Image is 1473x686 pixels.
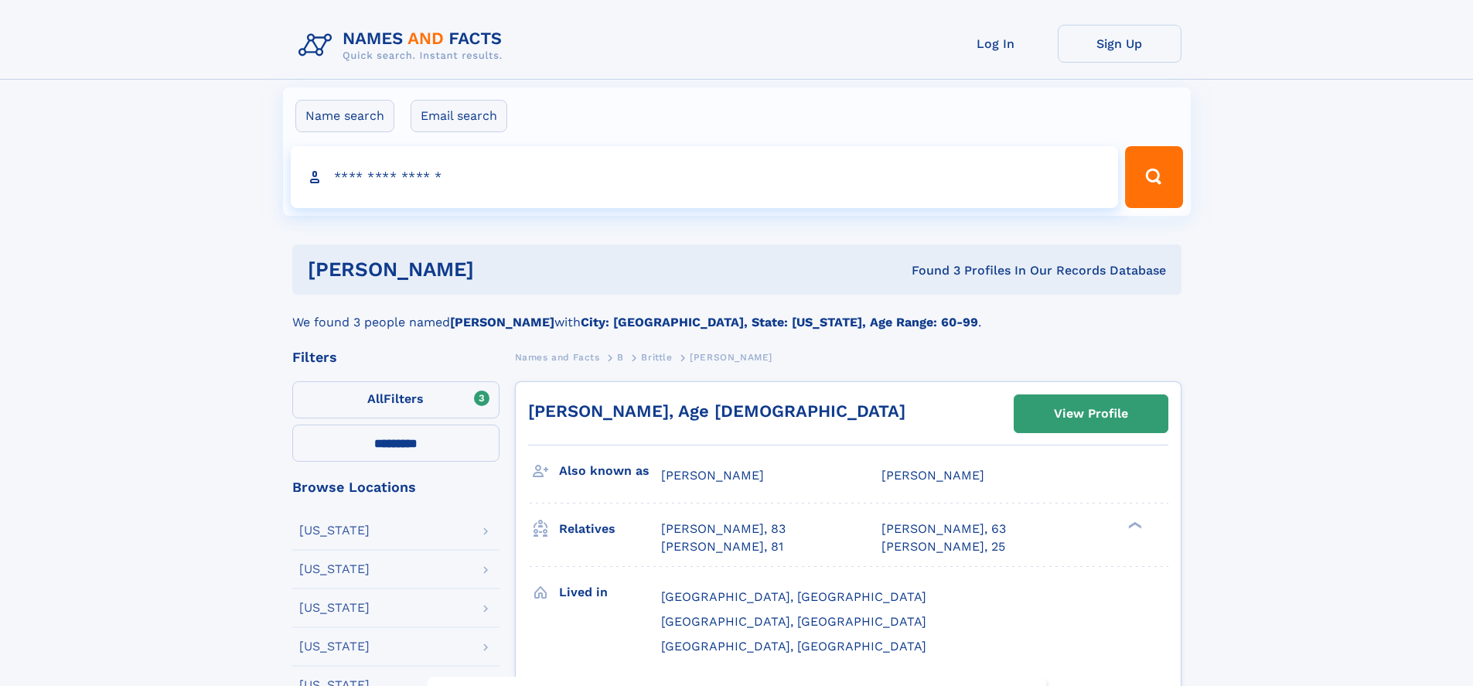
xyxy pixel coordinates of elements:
a: Names and Facts [515,347,600,367]
a: Sign Up [1058,25,1181,63]
label: Name search [295,100,394,132]
span: [GEOGRAPHIC_DATA], [GEOGRAPHIC_DATA] [661,589,926,604]
span: [PERSON_NAME] [661,468,764,483]
h3: Relatives [559,516,661,542]
b: [PERSON_NAME] [450,315,554,329]
h3: Also known as [559,458,661,484]
span: [PERSON_NAME] [690,352,772,363]
span: [GEOGRAPHIC_DATA], [GEOGRAPHIC_DATA] [661,639,926,654]
span: B [617,352,624,363]
div: [US_STATE] [299,640,370,653]
div: Found 3 Profiles In Our Records Database [693,262,1166,279]
span: [PERSON_NAME] [881,468,984,483]
button: Search Button [1125,146,1182,208]
div: Browse Locations [292,480,500,494]
div: [US_STATE] [299,524,370,537]
a: [PERSON_NAME], 63 [881,520,1006,538]
a: [PERSON_NAME], 81 [661,538,783,555]
div: View Profile [1054,396,1128,432]
a: [PERSON_NAME], Age [DEMOGRAPHIC_DATA] [528,401,905,421]
h1: [PERSON_NAME] [308,260,693,279]
a: [PERSON_NAME], 83 [661,520,786,538]
div: ❯ [1124,520,1143,531]
div: We found 3 people named with . [292,295,1181,332]
span: [GEOGRAPHIC_DATA], [GEOGRAPHIC_DATA] [661,614,926,629]
span: All [367,391,384,406]
label: Filters [292,381,500,418]
b: City: [GEOGRAPHIC_DATA], State: [US_STATE], Age Range: 60-99 [581,315,978,329]
div: [US_STATE] [299,563,370,575]
input: search input [291,146,1119,208]
img: Logo Names and Facts [292,25,515,67]
a: B [617,347,624,367]
div: [US_STATE] [299,602,370,614]
label: Email search [411,100,507,132]
a: Brittle [641,347,672,367]
div: Filters [292,350,500,364]
h3: Lived in [559,579,661,606]
a: View Profile [1014,395,1168,432]
a: Log In [934,25,1058,63]
a: [PERSON_NAME], 25 [881,538,1005,555]
span: Brittle [641,352,672,363]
